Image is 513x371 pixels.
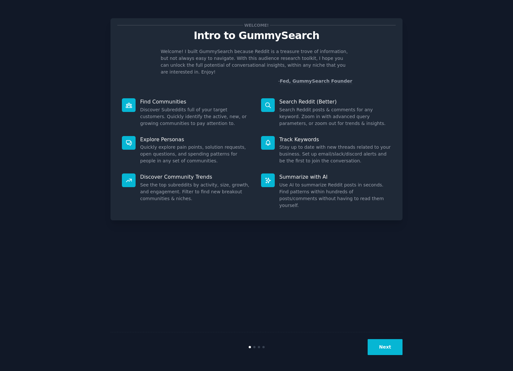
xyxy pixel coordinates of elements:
[140,136,252,143] p: Explore Personas
[278,78,352,85] div: -
[279,98,391,105] p: Search Reddit (Better)
[243,22,270,29] span: Welcome!
[117,30,396,41] p: Intro to GummySearch
[140,106,252,127] dd: Discover Subreddits full of your target customers. Quickly identify the active, new, or growing c...
[368,339,403,355] button: Next
[140,144,252,164] dd: Quickly explore pain points, solution requests, open questions, and spending patterns for people ...
[279,182,391,209] dd: Use AI to summarize Reddit posts in seconds. Find patterns within hundreds of posts/comments with...
[140,173,252,180] p: Discover Community Trends
[279,144,391,164] dd: Stay up to date with new threads related to your business. Set up email/slack/discord alerts and ...
[279,136,391,143] p: Track Keywords
[140,182,252,202] dd: See the top subreddits by activity, size, growth, and engagement. Filter to find new breakout com...
[280,78,352,84] a: Fed, GummySearch Founder
[161,48,352,76] p: Welcome! I built GummySearch because Reddit is a treasure trove of information, but not always ea...
[279,106,391,127] dd: Search Reddit posts & comments for any keyword. Zoom in with advanced query parameters, or zoom o...
[140,98,252,105] p: Find Communities
[279,173,391,180] p: Summarize with AI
